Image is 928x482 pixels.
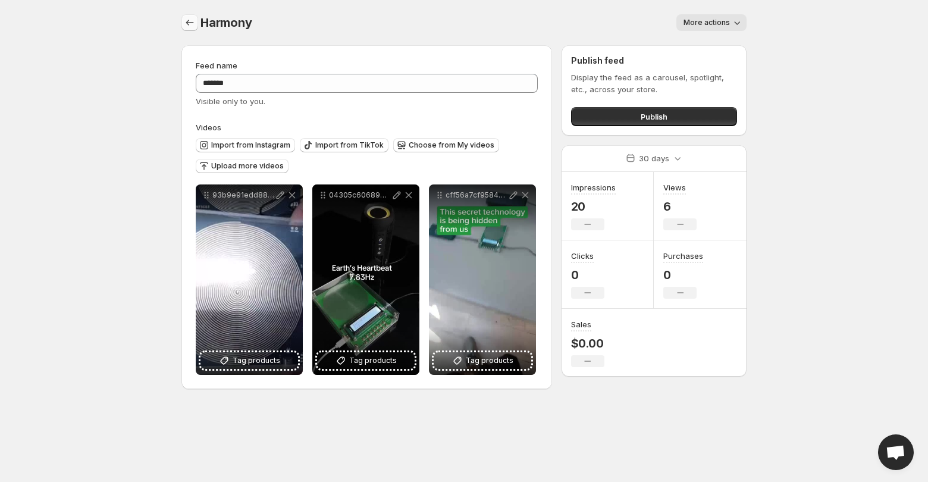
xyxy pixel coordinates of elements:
[315,140,384,150] span: Import from TikTok
[663,181,686,193] h3: Views
[211,161,284,171] span: Upload more videos
[663,268,703,282] p: 0
[211,140,290,150] span: Import from Instagram
[200,352,298,369] button: Tag products
[571,318,591,330] h3: Sales
[329,190,391,200] p: 04305c60689640e79728d531b89931ab
[571,55,737,67] h2: Publish feed
[571,71,737,95] p: Display the feed as a carousel, spotlight, etc., across your store.
[200,15,252,30] span: Harmony
[434,352,531,369] button: Tag products
[663,250,703,262] h3: Purchases
[571,181,616,193] h3: Impressions
[317,352,415,369] button: Tag products
[196,123,221,132] span: Videos
[196,61,237,70] span: Feed name
[676,14,747,31] button: More actions
[393,138,499,152] button: Choose from My videos
[409,140,494,150] span: Choose from My videos
[212,190,274,200] p: 93b9e91edd884b8ea0875c3daca6f502
[684,18,730,27] span: More actions
[349,355,397,367] span: Tag products
[300,138,388,152] button: Import from TikTok
[446,190,507,200] p: cff56a7cf95842d2b61b4d9a7053c29f
[571,336,604,350] p: $0.00
[312,184,419,375] div: 04305c60689640e79728d531b89931abTag products
[196,184,303,375] div: 93b9e91edd884b8ea0875c3daca6f502Tag products
[196,96,265,106] span: Visible only to you.
[196,138,295,152] button: Import from Instagram
[196,159,289,173] button: Upload more videos
[639,152,669,164] p: 30 days
[878,434,914,470] a: Open chat
[181,14,198,31] button: Settings
[571,268,604,282] p: 0
[571,107,737,126] button: Publish
[233,355,280,367] span: Tag products
[663,199,697,214] p: 6
[571,199,616,214] p: 20
[571,250,594,262] h3: Clicks
[429,184,536,375] div: cff56a7cf95842d2b61b4d9a7053c29fTag products
[466,355,513,367] span: Tag products
[641,111,667,123] span: Publish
